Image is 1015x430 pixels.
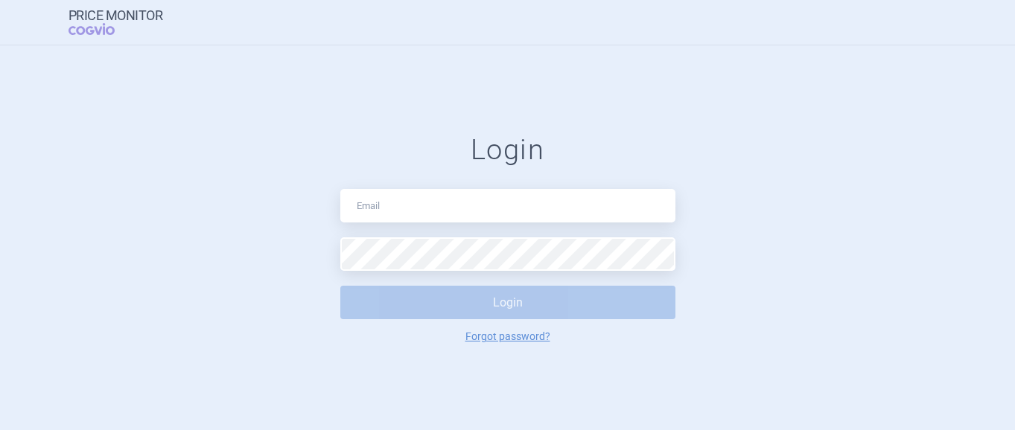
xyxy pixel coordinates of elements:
[465,331,550,341] a: Forgot password?
[69,8,163,36] a: Price MonitorCOGVIO
[340,189,675,222] input: Email
[69,23,136,35] span: COGVIO
[69,8,163,23] strong: Price Monitor
[340,286,675,319] button: Login
[340,133,675,167] h1: Login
